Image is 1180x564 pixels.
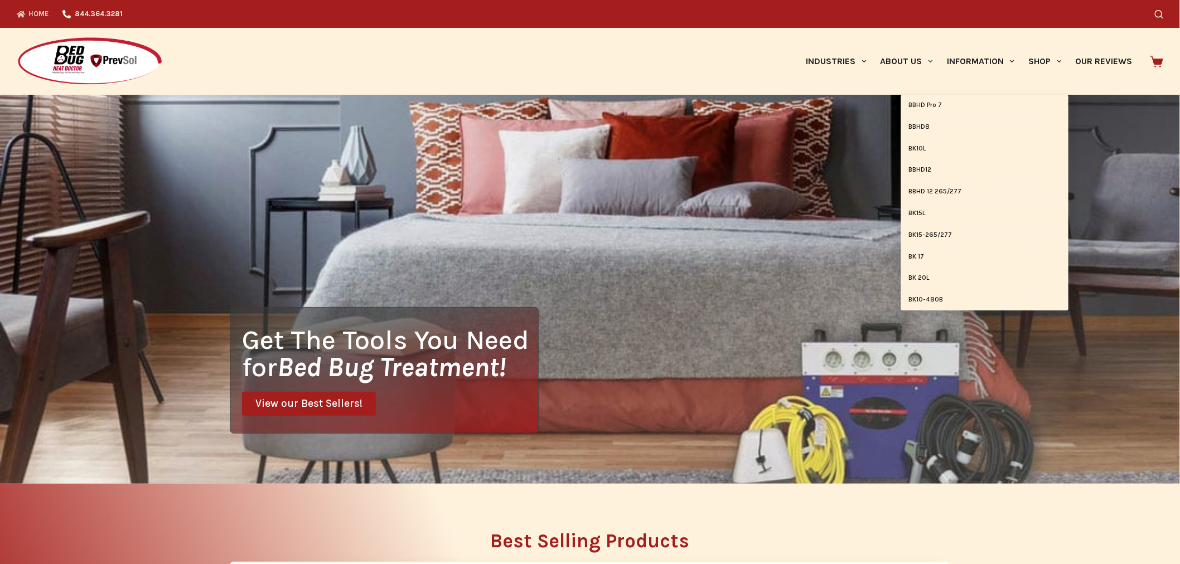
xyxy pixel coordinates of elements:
[901,225,1068,246] a: BK15-265/277
[255,398,362,409] span: View our Best Sellers!
[1068,28,1139,95] a: Our Reviews
[277,351,506,383] i: Bed Bug Treatment!
[901,181,1068,202] a: BBHD 12 265/277
[1022,28,1068,95] a: Shop
[1155,10,1163,18] button: Search
[873,28,940,95] a: About Us
[901,203,1068,224] a: BK15L
[940,28,1022,95] a: Information
[901,159,1068,181] a: BBHD12
[242,326,538,381] h1: Get The Tools You Need for
[242,392,376,416] a: View our Best Sellers!
[901,116,1068,138] a: BBHD8
[901,289,1068,310] a: BK10-480B
[230,531,950,551] h2: Best Selling Products
[9,4,42,38] button: Open LiveChat chat widget
[901,246,1068,268] a: BK 17
[901,138,1068,159] a: BK10L
[799,28,873,95] a: Industries
[799,28,1139,95] nav: Primary
[901,268,1068,289] a: BK 20L
[901,95,1068,116] a: BBHD Pro 7
[17,37,163,86] img: Prevsol/Bed Bug Heat Doctor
